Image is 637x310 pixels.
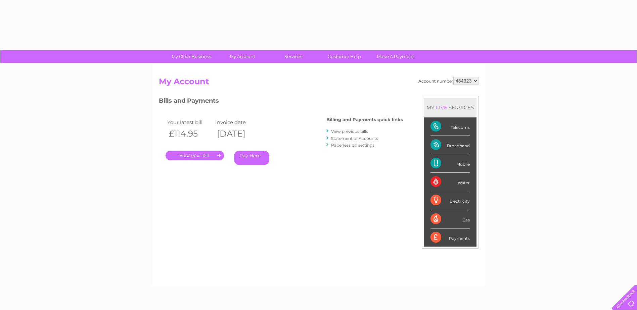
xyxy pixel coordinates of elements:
[418,77,479,85] div: Account number
[424,98,476,117] div: MY SERVICES
[159,77,479,90] h2: My Account
[430,136,470,154] div: Broadband
[317,50,372,63] a: Customer Help
[166,151,224,160] a: .
[326,117,403,122] h4: Billing and Payments quick links
[435,104,449,111] div: LIVE
[430,117,470,136] div: Telecoms
[214,118,262,127] td: Invoice date
[430,210,470,228] div: Gas
[266,50,321,63] a: Services
[430,173,470,191] div: Water
[331,129,368,134] a: View previous bills
[164,50,219,63] a: My Clear Business
[166,118,214,127] td: Your latest bill
[234,151,269,165] a: Pay Here
[331,143,374,148] a: Paperless bill settings
[166,127,214,141] th: £114.95
[215,50,270,63] a: My Account
[159,96,403,108] h3: Bills and Payments
[430,228,470,247] div: Payments
[430,154,470,173] div: Mobile
[214,127,262,141] th: [DATE]
[430,191,470,210] div: Electricity
[368,50,423,63] a: Make A Payment
[331,136,378,141] a: Statement of Accounts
